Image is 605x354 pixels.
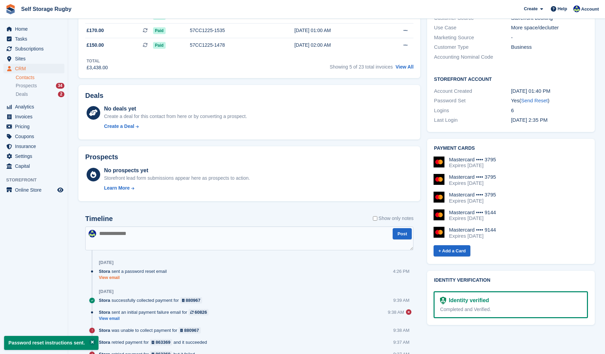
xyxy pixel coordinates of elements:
div: [DATE] [99,289,114,294]
a: menu [3,54,64,63]
span: Analytics [15,102,56,112]
div: sent an initial payment failure email for [99,309,212,315]
span: CRM [15,64,56,73]
div: No deals yet [104,105,247,113]
h2: Payment cards [434,146,588,151]
span: Showing 5 of 23 total invoices [330,64,393,70]
img: Mastercard Logo [434,192,444,203]
div: Use Case [434,24,511,32]
a: menu [3,185,64,195]
a: + Add a Card [434,245,470,256]
div: Expires [DATE] [449,233,496,239]
div: Mastercard •••• 3795 [449,192,496,198]
a: menu [3,132,64,141]
a: menu [3,44,64,54]
div: Password Set [434,97,511,105]
a: 880967 [179,327,201,334]
div: sent a password reset email [99,268,170,275]
div: - [511,34,588,42]
div: [DATE] 01:40 PM [511,87,588,95]
img: Mastercard Logo [434,157,444,167]
a: Create a Deal [104,123,247,130]
div: Learn More [104,185,130,192]
div: Create a deal for this contact from here or by converting a prospect. [104,113,247,120]
h2: Timeline [85,215,113,223]
h2: Prospects [85,153,118,161]
a: menu [3,151,64,161]
div: Customer Type [434,43,511,51]
div: Last Login [434,116,511,124]
a: menu [3,142,64,151]
div: Mastercard •••• 9144 [449,227,496,233]
div: £3,438.00 [87,64,108,71]
a: Deals 2 [16,91,64,98]
div: successfully collected payment for [99,297,206,304]
span: Settings [15,151,56,161]
a: Prospects 34 [16,82,64,89]
span: Stora [99,339,110,345]
div: 57CC1225-1535 [190,27,274,34]
a: menu [3,122,64,131]
div: Mastercard •••• 3795 [449,157,496,163]
a: Send Reset [521,98,548,103]
div: Identity verified [446,296,489,305]
div: Yes [511,97,588,105]
span: £150.00 [87,42,104,49]
div: 863369 [156,339,170,345]
div: 34 [56,83,64,89]
span: Coupons [15,132,56,141]
a: View email [99,316,212,322]
a: menu [3,161,64,171]
span: Stora [99,268,110,275]
a: menu [3,24,64,34]
span: Create [524,5,538,12]
a: menu [3,64,64,73]
label: Show only notes [373,215,414,222]
div: 60826 [195,309,207,315]
div: Create a Deal [104,123,134,130]
img: Identity Verification Ready [440,297,446,304]
div: [DATE] 01:00 AM [294,27,380,34]
div: Completed and Verified. [440,306,581,313]
span: Deals [16,91,28,98]
div: Marketing Source [434,34,511,42]
a: Learn More [104,185,250,192]
span: Invoices [15,112,56,121]
div: Mastercard •••• 9144 [449,209,496,216]
p: Password reset instructions sent. [4,336,99,350]
span: Prospects [16,83,37,89]
div: Expires [DATE] [449,215,496,221]
img: Richard Palmer [89,230,96,237]
a: menu [3,112,64,121]
div: Expires [DATE] [449,180,496,186]
time: 2025-01-13 14:35:14 UTC [511,117,547,123]
div: No prospects yet [104,166,250,175]
a: View email [99,275,170,281]
input: Show only notes [373,215,377,222]
h2: Storefront Account [434,75,588,82]
span: Online Store [15,185,56,195]
a: Preview store [56,186,64,194]
a: 863369 [150,339,172,345]
span: Stora [99,327,110,334]
div: 9:39 AM [393,297,410,304]
div: [DATE] 02:00 AM [294,42,380,49]
a: View All [395,64,413,70]
span: ( ) [519,98,549,103]
a: Self Storage Rugby [18,3,74,15]
div: Mastercard •••• 3795 [449,174,496,180]
span: Subscriptions [15,44,56,54]
span: Account [581,6,599,13]
h2: Identity verification [434,278,588,283]
a: 880967 [180,297,202,304]
span: Capital [15,161,56,171]
a: 60826 [188,309,209,315]
span: Sites [15,54,56,63]
div: 4:26 PM [393,268,409,275]
span: Pricing [15,122,56,131]
div: Storefront lead form submissions appear here as prospects to action. [104,175,250,182]
div: [DATE] [99,260,114,265]
div: retried payment for and it succeeded [99,339,210,345]
img: Mastercard Logo [434,227,444,238]
div: Expires [DATE] [449,162,496,168]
